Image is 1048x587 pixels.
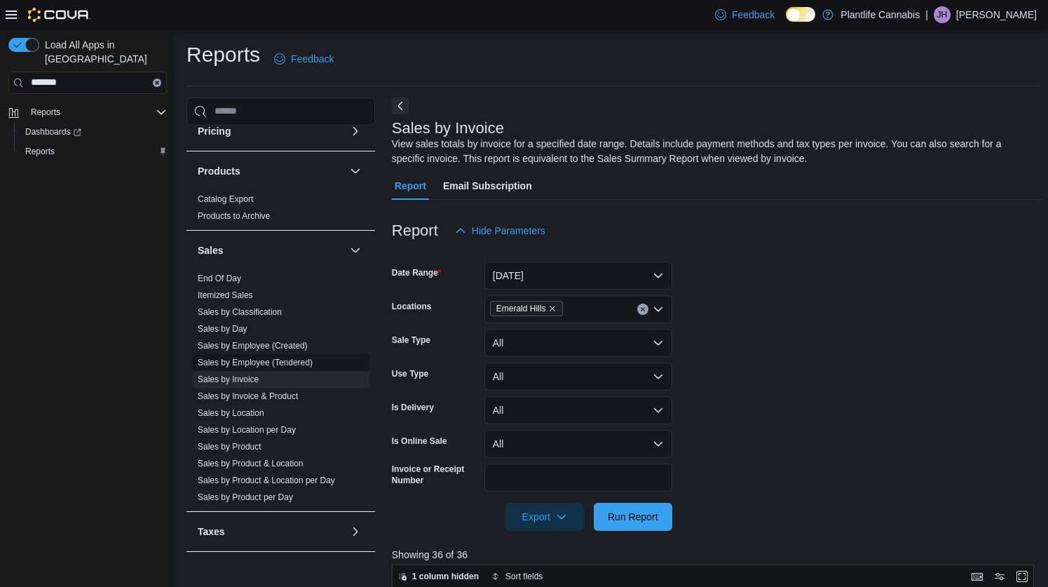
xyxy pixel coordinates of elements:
[347,523,364,540] button: Taxes
[198,424,296,436] span: Sales by Location per Day
[198,274,241,283] a: End Of Day
[484,430,672,458] button: All
[186,41,260,69] h1: Reports
[198,375,259,384] a: Sales by Invoice
[25,104,66,121] button: Reports
[14,122,172,142] a: Dashboards
[392,137,1034,166] div: View sales totals by invoice for a specified date range. Details include payment methods and tax ...
[25,126,81,137] span: Dashboards
[392,548,1041,562] p: Showing 36 of 36
[443,172,532,200] span: Email Subscription
[392,97,409,114] button: Next
[198,340,308,351] span: Sales by Employee (Created)
[198,442,261,452] a: Sales by Product
[198,475,335,486] span: Sales by Product & Location per Day
[198,459,304,468] a: Sales by Product & Location
[198,210,270,222] span: Products to Archive
[198,243,344,257] button: Sales
[594,503,672,531] button: Run Report
[14,142,172,161] button: Reports
[198,341,308,351] a: Sales by Employee (Created)
[937,6,948,23] span: JH
[198,408,264,418] a: Sales by Location
[198,475,335,485] a: Sales by Product & Location per Day
[392,368,428,379] label: Use Type
[198,441,261,452] span: Sales by Product
[1014,568,1030,585] button: Enter fullscreen
[198,458,304,469] span: Sales by Product & Location
[198,324,247,334] a: Sales by Day
[484,329,672,357] button: All
[925,6,928,23] p: |
[198,492,293,502] a: Sales by Product per Day
[198,290,253,301] span: Itemized Sales
[20,123,87,140] a: Dashboards
[198,124,231,138] h3: Pricing
[392,436,447,447] label: Is Online Sale
[198,243,224,257] h3: Sales
[608,510,658,524] span: Run Report
[934,6,951,23] div: Jodi Hamilton
[786,7,815,22] input: Dark Mode
[198,407,264,419] span: Sales by Location
[496,302,546,316] span: Emerald Hills
[637,304,648,315] button: Clear input
[268,45,339,73] a: Feedback
[198,525,344,539] button: Taxes
[548,304,557,313] button: Remove Emerald Hills from selection in this group
[392,464,479,486] label: Invoice or Receipt Number
[20,123,167,140] span: Dashboards
[956,6,1037,23] p: [PERSON_NAME]
[198,164,344,178] button: Products
[198,211,270,221] a: Products to Archive
[198,492,293,503] span: Sales by Product per Day
[841,6,920,23] p: Plantlife Cannabis
[39,38,167,66] span: Load All Apps in [GEOGRAPHIC_DATA]
[991,568,1008,585] button: Display options
[505,571,543,582] span: Sort fields
[653,304,664,315] button: Open list of options
[449,217,551,245] button: Hide Parameters
[198,525,225,539] h3: Taxes
[486,568,548,585] button: Sort fields
[484,396,672,424] button: All
[709,1,780,29] a: Feedback
[347,242,364,259] button: Sales
[198,357,313,368] span: Sales by Employee (Tendered)
[198,306,282,318] span: Sales by Classification
[8,97,167,198] nav: Complex example
[28,8,90,22] img: Cova
[392,402,434,413] label: Is Delivery
[472,224,545,238] span: Hide Parameters
[484,262,672,290] button: [DATE]
[20,143,60,160] a: Reports
[969,568,986,585] button: Keyboard shortcuts
[198,194,253,205] span: Catalog Export
[347,163,364,180] button: Products
[198,273,241,284] span: End Of Day
[392,222,438,239] h3: Report
[153,79,161,87] button: Clear input
[198,164,240,178] h3: Products
[505,503,584,531] button: Export
[732,8,775,22] span: Feedback
[395,172,426,200] span: Report
[198,391,298,402] span: Sales by Invoice & Product
[198,425,296,435] a: Sales by Location per Day
[514,503,576,531] span: Export
[198,358,313,367] a: Sales by Employee (Tendered)
[393,568,484,585] button: 1 column hidden
[392,120,504,137] h3: Sales by Invoice
[198,391,298,401] a: Sales by Invoice & Product
[198,307,282,317] a: Sales by Classification
[198,194,253,204] a: Catalog Export
[31,107,60,118] span: Reports
[392,301,432,312] label: Locations
[198,323,247,335] span: Sales by Day
[186,191,375,230] div: Products
[392,335,430,346] label: Sale Type
[198,124,344,138] button: Pricing
[198,374,259,385] span: Sales by Invoice
[25,104,167,121] span: Reports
